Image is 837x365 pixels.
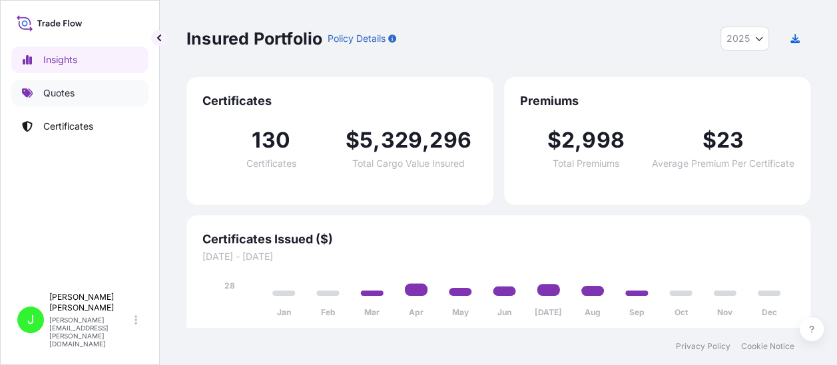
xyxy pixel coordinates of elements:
[360,130,373,151] span: 5
[49,316,132,348] p: [PERSON_NAME][EMAIL_ADDRESS][PERSON_NAME][DOMAIN_NAME]
[202,93,477,109] span: Certificates
[11,113,148,140] a: Certificates
[674,307,688,317] tspan: Oct
[676,341,730,352] a: Privacy Policy
[346,130,360,151] span: $
[422,130,429,151] span: ,
[320,307,335,317] tspan: Feb
[652,159,794,168] span: Average Premium Per Certificate
[717,307,733,317] tspan: Nov
[352,159,465,168] span: Total Cargo Value Insured
[553,159,619,168] span: Total Premiums
[277,307,291,317] tspan: Jan
[224,281,235,291] tspan: 28
[43,120,93,133] p: Certificates
[429,130,471,151] span: 296
[585,307,601,317] tspan: Aug
[252,130,290,151] span: 130
[202,250,794,263] span: [DATE] - [DATE]
[373,130,380,151] span: ,
[702,130,716,151] span: $
[716,130,744,151] span: 23
[11,47,148,73] a: Insights
[761,307,776,317] tspan: Dec
[202,231,794,247] span: Certificates Issued ($)
[409,307,423,317] tspan: Apr
[535,307,562,317] tspan: [DATE]
[43,86,75,100] p: Quotes
[561,130,575,151] span: 2
[629,307,645,317] tspan: Sep
[741,341,794,352] a: Cookie Notice
[380,130,422,151] span: 329
[364,307,380,317] tspan: Mar
[497,307,511,317] tspan: Jun
[582,130,625,151] span: 998
[49,292,132,313] p: [PERSON_NAME] [PERSON_NAME]
[720,27,769,51] button: Year Selector
[11,80,148,106] a: Quotes
[186,28,322,49] p: Insured Portfolio
[520,93,795,109] span: Premiums
[246,159,296,168] span: Certificates
[43,53,77,66] p: Insights
[547,130,561,151] span: $
[575,130,582,151] span: ,
[452,307,469,317] tspan: May
[328,32,386,45] p: Policy Details
[27,313,34,326] span: J
[726,32,750,45] span: 2025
